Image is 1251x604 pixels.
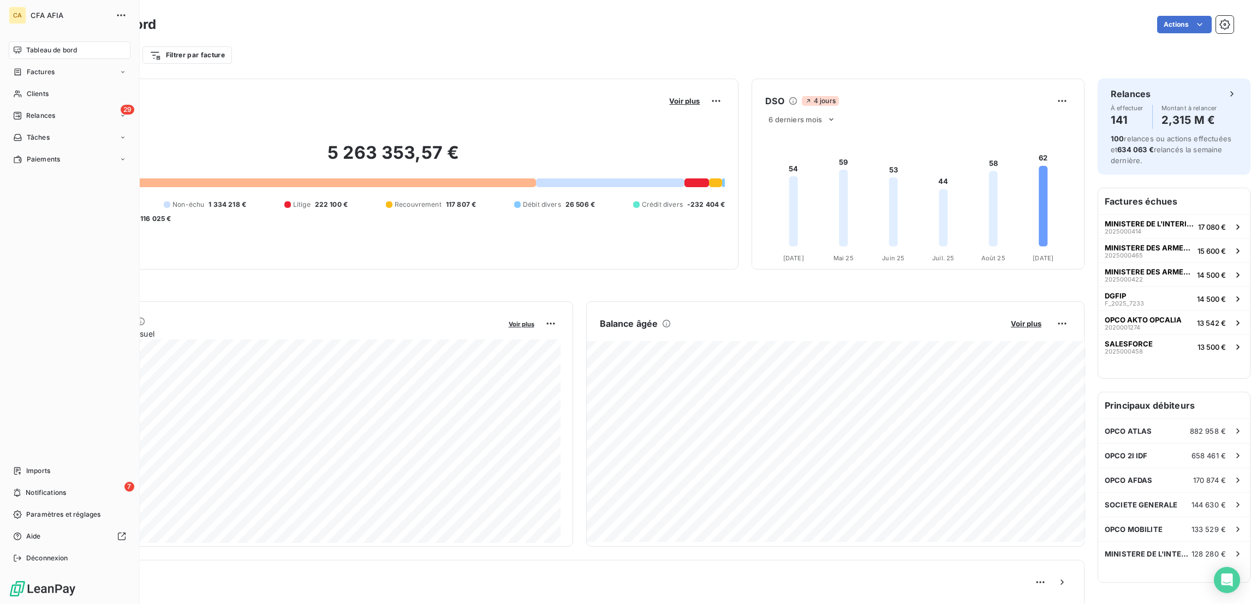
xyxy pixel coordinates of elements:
[1105,549,1192,558] span: MINISTERE DE L'INTERIEUR
[31,11,109,20] span: CFA AFIA
[1098,262,1250,286] button: MINISTERE DES ARMEES / CMG202500042214 500 €
[523,200,561,210] span: Débit divers
[883,254,905,262] tspan: Juin 25
[1105,300,1144,307] span: F_2025_7233
[1008,319,1045,328] button: Voir plus
[981,254,1005,262] tspan: Août 25
[1111,134,1231,165] span: relances ou actions effectuées et relancés la semaine dernière.
[1098,214,1250,238] button: MINISTERE DE L'INTERIEUR202500041417 080 €
[1098,392,1250,418] h6: Principaux débiteurs
[27,133,50,142] span: Tâches
[1105,267,1193,276] span: MINISTERE DES ARMEES / CMG
[26,531,41,541] span: Aide
[1105,219,1194,228] span: MINISTERE DE L'INTERIEUR
[121,105,134,115] span: 29
[1105,291,1126,300] span: DGFIP
[1198,247,1226,255] span: 15 600 €
[509,320,534,328] span: Voir plus
[26,111,55,121] span: Relances
[1098,188,1250,214] h6: Factures échues
[765,94,784,107] h6: DSO
[27,89,49,99] span: Clients
[1192,500,1226,509] span: 144 630 €
[1161,105,1217,111] span: Montant à relancer
[802,96,839,106] span: 4 jours
[26,488,66,498] span: Notifications
[1198,343,1226,351] span: 13 500 €
[1098,286,1250,310] button: DGFIPF_2025_723314 500 €
[769,115,822,124] span: 6 derniers mois
[600,317,658,330] h6: Balance âgée
[26,45,77,55] span: Tableau de bord
[1197,271,1226,279] span: 14 500 €
[1192,525,1226,534] span: 133 529 €
[142,46,232,64] button: Filtrer par facture
[1105,451,1148,460] span: OPCO 2I IDF
[1105,252,1143,259] span: 2025000465
[26,466,50,476] span: Imports
[932,254,954,262] tspan: Juil. 25
[26,553,68,563] span: Déconnexion
[1098,238,1250,262] button: MINISTERE DES ARMEES / CMG202500046515 600 €
[9,580,76,597] img: Logo LeanPay
[124,482,134,492] span: 7
[172,200,204,210] span: Non-échu
[565,200,595,210] span: 26 506 €
[1105,500,1177,509] span: SOCIETE GENERALE
[833,254,854,262] tspan: Mai 25
[1105,276,1143,283] span: 2025000422
[1197,319,1226,327] span: 13 542 €
[1193,476,1226,485] span: 170 874 €
[9,528,130,545] a: Aide
[1190,427,1226,435] span: 882 958 €
[1192,549,1226,558] span: 128 280 €
[1105,315,1182,324] span: OPCO AKTO OPCALIA
[27,154,60,164] span: Paiements
[1192,451,1226,460] span: 658 461 €
[1117,145,1153,154] span: 634 063 €
[137,214,171,224] span: -116 025 €
[1214,567,1240,593] div: Open Intercom Messenger
[1111,87,1151,100] h6: Relances
[669,97,700,105] span: Voir plus
[26,510,100,519] span: Paramètres et réglages
[395,200,442,210] span: Recouvrement
[666,96,703,106] button: Voir plus
[642,200,683,210] span: Crédit divers
[1105,348,1143,355] span: 2025000458
[1157,16,1212,33] button: Actions
[1105,228,1141,235] span: 2025000414
[208,200,246,210] span: 1 334 218 €
[9,7,26,24] div: CA
[505,319,538,328] button: Voir plus
[446,200,476,210] span: 117 807 €
[1111,134,1124,143] span: 100
[1111,111,1143,129] h4: 141
[1161,111,1217,129] h4: 2,315 M €
[62,142,725,175] h2: 5 263 353,57 €
[1105,339,1153,348] span: SALESFORCE
[1098,334,1250,358] button: SALESFORCE202500045813 500 €
[783,254,804,262] tspan: [DATE]
[1197,295,1226,303] span: 14 500 €
[1105,427,1152,435] span: OPCO ATLAS
[315,200,348,210] span: 222 100 €
[1198,223,1226,231] span: 17 080 €
[62,328,501,339] span: Chiffre d'affaires mensuel
[1011,319,1041,328] span: Voir plus
[1033,254,1054,262] tspan: [DATE]
[687,200,725,210] span: -232 404 €
[1098,310,1250,334] button: OPCO AKTO OPCALIA202000127413 542 €
[27,67,55,77] span: Factures
[1105,324,1140,331] span: 2020001274
[1105,525,1163,534] span: OPCO MOBILITE
[1111,105,1143,111] span: À effectuer
[293,200,311,210] span: Litige
[1105,243,1193,252] span: MINISTERE DES ARMEES / CMG
[1105,476,1153,485] span: OPCO AFDAS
